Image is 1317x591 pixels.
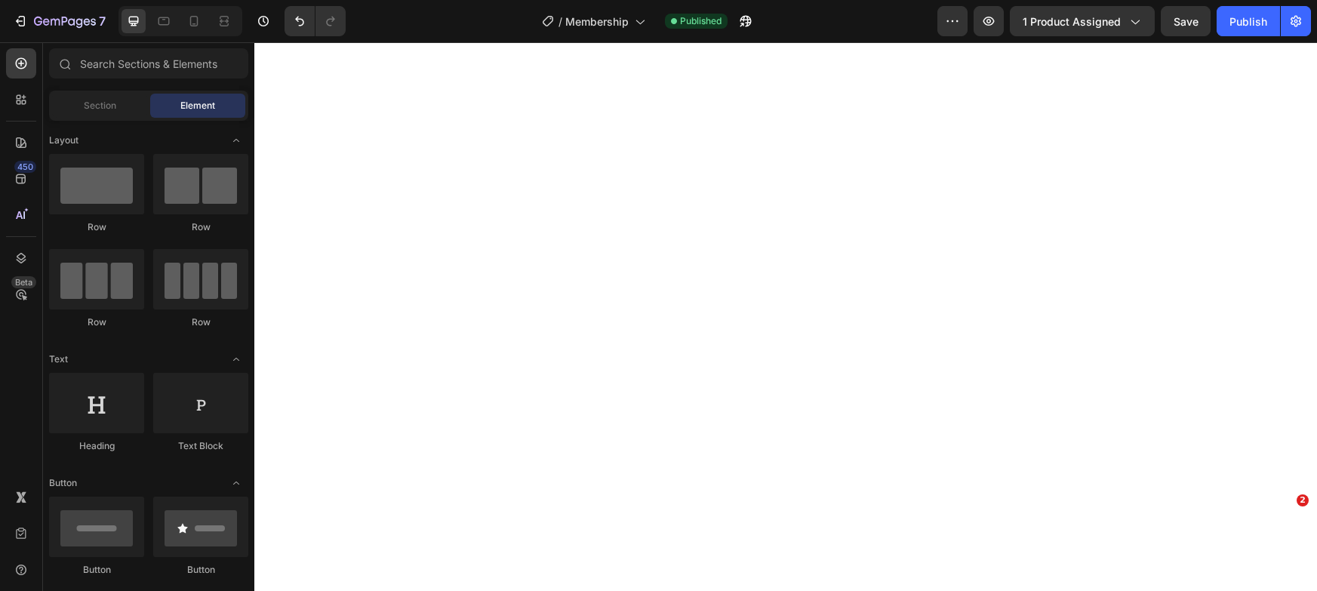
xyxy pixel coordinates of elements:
span: Save [1174,15,1199,28]
div: Button [49,563,144,577]
div: Text Block [153,439,248,453]
button: Publish [1217,6,1280,36]
div: Publish [1229,14,1267,29]
span: Element [180,99,215,112]
button: 7 [6,6,112,36]
p: 7 [99,12,106,30]
iframe: To enrich screen reader interactions, please activate Accessibility in Grammarly extension settings [254,42,1317,591]
span: Membership [565,14,629,29]
span: Toggle open [224,347,248,371]
span: Button [49,476,77,490]
iframe: Intercom live chat [1266,517,1302,553]
div: Undo/Redo [285,6,346,36]
div: Row [153,316,248,329]
div: Heading [49,439,144,453]
div: Beta [11,276,36,288]
div: Row [153,220,248,234]
input: Search Sections & Elements [49,48,248,78]
span: 1 product assigned [1023,14,1121,29]
span: Text [49,352,68,366]
button: 1 product assigned [1010,6,1155,36]
div: Button [153,563,248,577]
button: Save [1161,6,1211,36]
span: Layout [49,134,78,147]
span: Toggle open [224,471,248,495]
span: 2 [1297,494,1309,506]
span: / [558,14,562,29]
span: Published [680,14,722,28]
div: Row [49,316,144,329]
span: Toggle open [224,128,248,152]
div: Row [49,220,144,234]
div: 450 [14,161,36,173]
span: Section [84,99,116,112]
